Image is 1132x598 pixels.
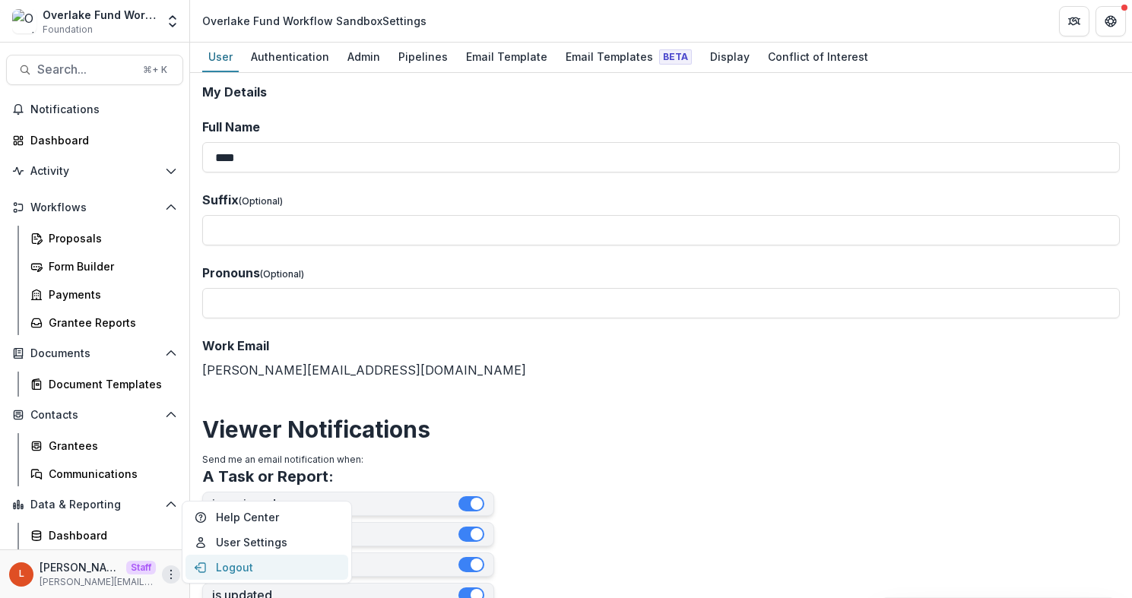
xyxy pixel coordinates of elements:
[6,159,183,183] button: Open Activity
[202,337,1120,379] div: [PERSON_NAME][EMAIL_ADDRESS][DOMAIN_NAME]
[1059,6,1089,36] button: Partners
[1096,6,1126,36] button: Get Help
[19,569,24,579] div: Lucy
[239,195,283,207] span: (Optional)
[202,338,269,353] span: Work Email
[24,226,183,251] a: Proposals
[460,43,553,72] a: Email Template
[6,128,183,153] a: Dashboard
[49,527,171,543] div: Dashboard
[6,55,183,85] button: Search...
[560,43,698,72] a: Email Templates Beta
[196,10,433,32] nav: breadcrumb
[30,201,159,214] span: Workflows
[40,559,120,575] p: [PERSON_NAME]
[30,409,159,422] span: Contacts
[6,341,183,365] button: Open Documents
[6,403,183,427] button: Open Contacts
[24,461,183,486] a: Communications
[202,43,239,72] a: User
[245,43,335,72] a: Authentication
[6,97,183,122] button: Notifications
[6,492,183,517] button: Open Data & Reporting
[24,433,183,458] a: Grantees
[762,46,874,68] div: Conflict of Interest
[392,43,454,72] a: Pipelines
[162,565,180,584] button: More
[37,62,134,77] span: Search...
[560,46,698,68] div: Email Templates
[49,438,171,454] div: Grantees
[202,85,1120,100] h2: My Details
[24,523,183,548] a: Dashboard
[202,13,426,29] div: Overlake Fund Workflow Sandbox Settings
[49,258,171,274] div: Form Builder
[49,230,171,246] div: Proposals
[202,119,260,134] span: Full Name
[260,268,304,280] span: (Optional)
[704,46,756,68] div: Display
[341,46,386,68] div: Admin
[12,9,36,33] img: Overlake Fund Workflow Sandbox
[24,282,183,307] a: Payments
[460,46,553,68] div: Email Template
[202,467,334,486] h3: A Task or Report:
[43,7,156,23] div: Overlake Fund Workflow Sandbox
[392,46,454,68] div: Pipelines
[245,46,335,68] div: Authentication
[43,23,93,36] span: Foundation
[40,575,156,589] p: [PERSON_NAME][EMAIL_ADDRESS][DOMAIN_NAME]
[202,192,239,207] span: Suffix
[202,265,260,280] span: Pronouns
[202,46,239,68] div: User
[659,49,692,65] span: Beta
[49,376,171,392] div: Document Templates
[762,43,874,72] a: Conflict of Interest
[49,315,171,331] div: Grantee Reports
[24,254,183,279] a: Form Builder
[49,286,171,302] div: Payments
[24,372,183,397] a: Document Templates
[704,43,756,72] a: Display
[30,103,177,116] span: Notifications
[30,132,171,148] div: Dashboard
[126,561,156,574] p: Staff
[30,165,159,178] span: Activity
[202,416,1120,443] h2: Viewer Notifications
[30,347,159,360] span: Documents
[212,497,458,511] label: is assigned
[140,62,170,78] div: ⌘ + K
[202,454,363,465] span: Send me an email notification when:
[24,310,183,335] a: Grantee Reports
[30,498,159,511] span: Data & Reporting
[6,195,183,220] button: Open Workflows
[162,6,183,36] button: Open entity switcher
[49,466,171,482] div: Communications
[341,43,386,72] a: Admin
